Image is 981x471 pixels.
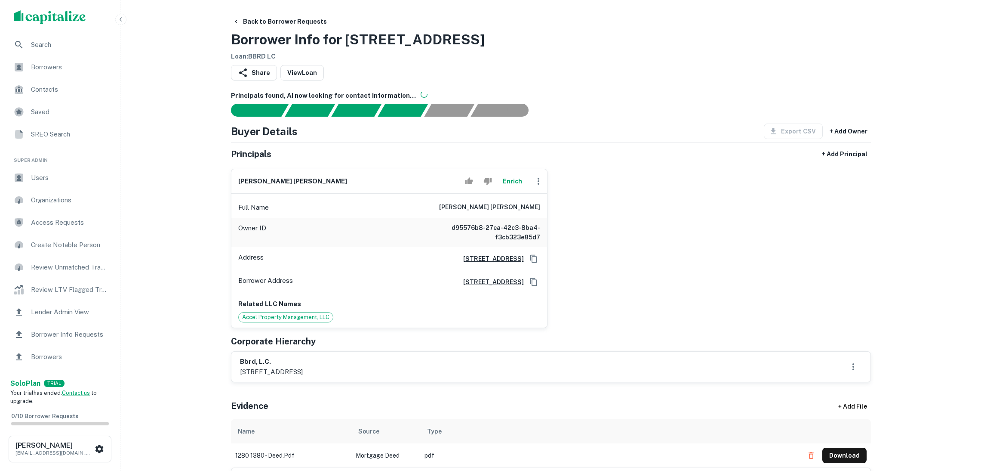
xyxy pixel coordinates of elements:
[31,129,108,139] span: SREO Search
[456,277,524,287] a: [STREET_ADDRESS]
[231,419,351,443] th: Name
[238,299,540,309] p: Related LLC Names
[351,443,420,468] td: Mortgage Deed
[238,202,269,213] p: Full Name
[238,276,293,288] p: Borrower Address
[7,279,113,300] a: Review LTV Flagged Transactions
[938,402,981,443] iframe: Chat Widget
[480,173,495,190] button: Reject
[231,124,298,139] h4: Buyer Details
[231,400,268,412] h5: Evidence
[437,223,540,242] h6: d95576b8-27ea-42c3-8ba4-f3cb323e85d7
[7,302,113,322] a: Lender Admin View
[826,124,871,139] button: + Add Owner
[31,173,108,183] span: Users
[10,378,40,389] a: SoloPlan
[420,443,799,468] td: pdf
[527,276,540,288] button: Copy Address
[31,107,108,117] span: Saved
[239,313,333,322] span: Accel Property Management, LLC
[62,390,90,396] a: Contact us
[238,177,347,186] h6: [PERSON_NAME] [PERSON_NAME]
[527,252,540,265] button: Copy Address
[7,235,113,255] a: Create Notable Person
[15,449,93,457] p: [EMAIL_ADDRESS][DOMAIN_NAME]
[7,167,113,188] a: Users
[15,442,93,449] h6: [PERSON_NAME]
[7,57,113,77] a: Borrowers
[7,124,113,145] a: SREO Search
[420,419,799,443] th: Type
[231,52,485,62] h6: Loan : BBRD LC
[11,413,78,419] span: 0 / 10 Borrower Requests
[7,347,113,367] a: Borrowers
[7,102,113,122] a: Saved
[358,426,379,437] div: Source
[499,173,526,190] button: Enrich
[31,217,108,228] span: Access Requests
[378,104,428,117] div: Principals found, AI now looking for contact information...
[238,223,266,242] p: Owner ID
[238,252,264,265] p: Address
[424,104,474,117] div: Principals found, still searching for contact information. This may take time...
[31,352,108,362] span: Borrowers
[10,379,40,387] strong: Solo Plan
[823,399,883,414] div: + Add File
[822,448,867,463] button: Download
[803,449,819,462] button: Delete file
[7,190,113,211] a: Organizations
[240,367,303,377] p: [STREET_ADDRESS]
[31,262,108,273] span: Review Unmatched Transactions
[31,285,108,295] span: Review LTV Flagged Transactions
[280,65,324,81] a: ViewLoan
[7,369,113,390] a: Email Testing
[240,357,303,367] h6: bbrd, l.c.
[31,240,108,250] span: Create Notable Person
[231,65,277,81] button: Share
[231,29,485,50] h3: Borrower Info for [STREET_ADDRESS]
[7,34,113,55] a: Search
[238,426,255,437] div: Name
[31,195,108,205] span: Organizations
[229,14,330,29] button: Back to Borrower Requests
[221,104,285,117] div: Sending borrower request to AI...
[231,335,316,348] h5: Corporate Hierarchy
[818,146,871,162] button: + Add Principal
[427,426,442,437] div: Type
[44,380,65,387] div: TRIAL
[231,148,271,161] h5: Principals
[31,329,108,340] span: Borrower Info Requests
[231,419,871,468] div: scrollable content
[31,307,108,317] span: Lender Admin View
[14,10,86,24] img: capitalize-logo.png
[10,390,97,405] span: Your trial has ended. to upgrade.
[351,419,420,443] th: Source
[7,257,113,278] a: Review Unmatched Transactions
[456,254,524,263] a: [STREET_ADDRESS]
[7,212,113,233] a: Access Requests
[439,202,540,213] h6: [PERSON_NAME] [PERSON_NAME]
[7,146,113,167] li: Super Admin
[331,104,381,117] div: Documents found, AI parsing details...
[7,324,113,345] a: Borrower Info Requests
[7,79,113,100] a: Contacts
[231,91,871,101] h6: Principals found, AI now looking for contact information...
[461,173,477,190] button: Accept
[31,40,108,50] span: Search
[285,104,335,117] div: Your request is received and processing...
